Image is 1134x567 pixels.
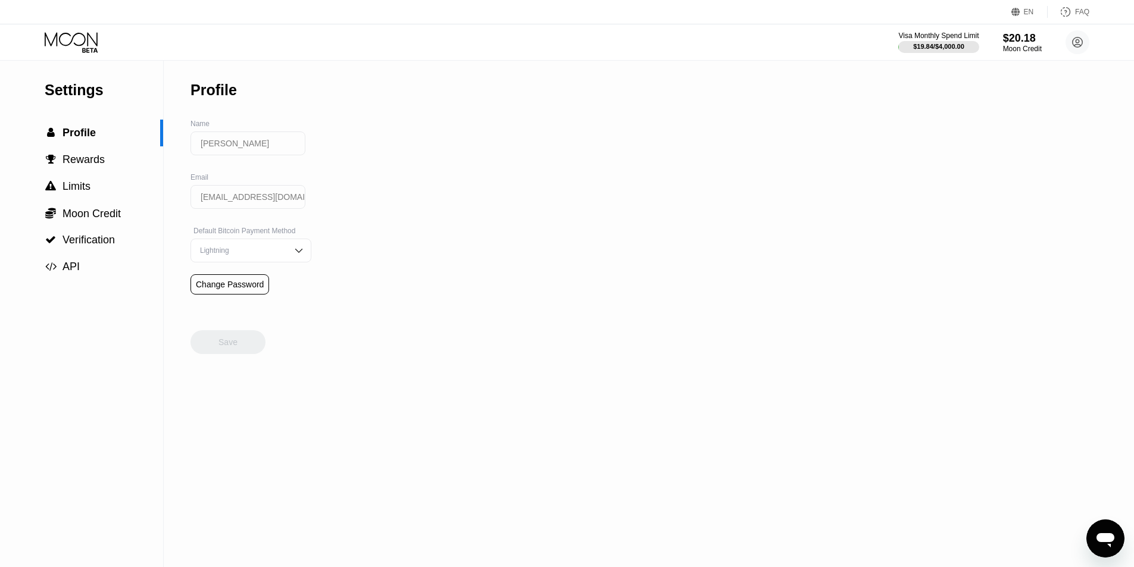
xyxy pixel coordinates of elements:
[45,154,57,165] div: 
[63,261,80,272] span: API
[45,207,56,219] span: 
[898,32,979,53] div: Visa Monthly Spend Limit$19.84/$4,000.00
[63,180,90,192] span: Limits
[45,127,57,138] div: 
[45,207,57,219] div: 
[1048,6,1089,18] div: FAQ
[190,82,237,99] div: Profile
[190,120,311,128] div: Name
[45,234,56,245] span: 
[1011,6,1048,18] div: EN
[47,127,55,138] span: 
[63,127,96,139] span: Profile
[197,246,287,255] div: Lightning
[898,32,979,40] div: Visa Monthly Spend Limit
[63,208,121,220] span: Moon Credit
[1003,32,1042,53] div: $20.18Moon Credit
[45,181,56,192] span: 
[45,181,57,192] div: 
[45,82,163,99] div: Settings
[196,280,264,289] div: Change Password
[190,173,311,181] div: Email
[1003,45,1042,53] div: Moon Credit
[190,274,269,295] div: Change Password
[1086,519,1124,557] iframe: Button to launch messaging window
[1075,8,1089,16] div: FAQ
[1024,8,1034,16] div: EN
[46,154,56,165] span: 
[63,234,115,246] span: Verification
[1003,32,1042,45] div: $20.18
[45,261,57,272] span: 
[913,43,964,50] div: $19.84 / $4,000.00
[190,227,311,235] div: Default Bitcoin Payment Method
[45,234,57,245] div: 
[63,154,105,165] span: Rewards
